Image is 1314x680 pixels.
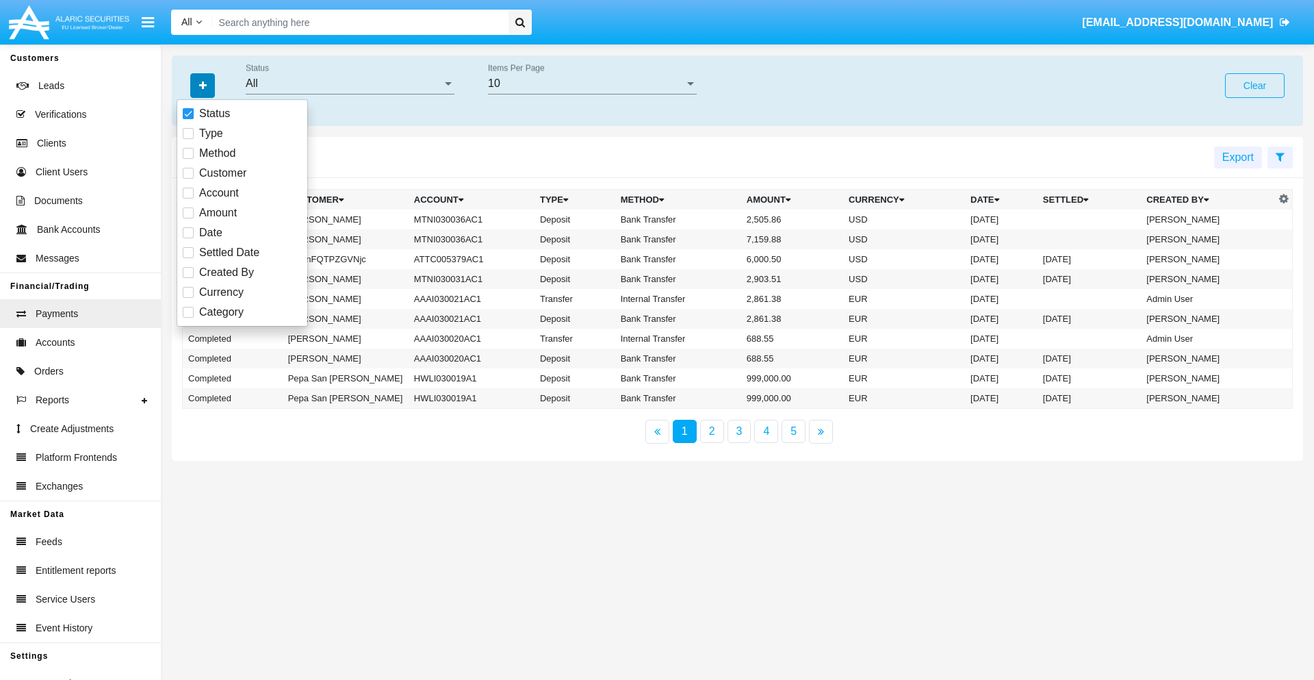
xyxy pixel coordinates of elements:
[199,225,222,241] span: Date
[965,329,1038,349] td: [DATE]
[34,194,83,208] span: Documents
[409,349,534,368] td: AAAI030020AC1
[741,269,843,289] td: 2,903.51
[1038,349,1141,368] td: [DATE]
[36,564,116,578] span: Entitlement reports
[1214,147,1262,168] button: Export
[534,269,615,289] td: Deposit
[36,535,62,549] span: Feeds
[283,289,409,309] td: [PERSON_NAME]
[741,289,843,309] td: 2,861.38
[673,420,697,443] a: 1
[199,244,259,261] span: Settled Date
[615,289,741,309] td: Internal Transfer
[1141,368,1275,388] td: [PERSON_NAME]
[409,229,534,249] td: MTNI030036AC1
[1076,3,1297,42] a: [EMAIL_ADDRESS][DOMAIN_NAME]
[1038,269,1141,289] td: [DATE]
[199,125,223,142] span: Type
[37,223,101,237] span: Bank Accounts
[409,388,534,409] td: HWLI030019A1
[615,210,741,229] td: Bank Transfer
[534,388,615,409] td: Deposit
[36,336,75,350] span: Accounts
[409,309,534,329] td: AAAI030021AC1
[1225,73,1285,98] button: Clear
[741,329,843,349] td: 688.55
[199,284,244,301] span: Currency
[1038,388,1141,409] td: [DATE]
[283,210,409,229] td: [PERSON_NAME]
[283,309,409,329] td: [PERSON_NAME]
[700,420,724,443] a: 2
[38,79,64,93] span: Leads
[199,264,254,281] span: Created By
[965,349,1038,368] td: [DATE]
[843,190,965,210] th: Currency
[181,16,192,27] span: All
[1038,368,1141,388] td: [DATE]
[615,269,741,289] td: Bank Transfer
[843,368,965,388] td: EUR
[37,136,66,151] span: Clients
[409,269,534,289] td: MTNI030031AC1
[843,289,965,309] td: EUR
[1038,190,1141,210] th: Settled
[1038,309,1141,329] td: [DATE]
[843,249,965,269] td: USD
[1141,190,1275,210] th: Created By
[212,10,504,35] input: Search
[283,229,409,249] td: [PERSON_NAME]
[534,368,615,388] td: Deposit
[741,349,843,368] td: 688.55
[171,15,212,29] a: All
[965,190,1038,210] th: Date
[965,210,1038,229] td: [DATE]
[283,249,409,269] td: RrzcnFQTPZGVNjc
[615,229,741,249] td: Bank Transfer
[36,621,92,635] span: Event History
[843,349,965,368] td: EUR
[409,190,534,210] th: Account
[1141,309,1275,329] td: [PERSON_NAME]
[199,205,237,221] span: Amount
[35,108,86,122] span: Verifications
[534,229,615,249] td: Deposit
[488,77,500,89] span: 10
[534,329,615,349] td: Transfer
[534,309,615,329] td: Deposit
[283,329,409,349] td: [PERSON_NAME]
[965,388,1038,409] td: [DATE]
[615,368,741,388] td: Bank Transfer
[534,349,615,368] td: Deposit
[283,190,409,210] th: Customer
[843,229,965,249] td: USD
[1038,249,1141,269] td: [DATE]
[727,420,751,443] a: 3
[36,307,78,321] span: Payments
[172,420,1303,444] nav: paginator
[534,249,615,269] td: Deposit
[409,368,534,388] td: HWLI030019A1
[741,210,843,229] td: 2,505.86
[1141,329,1275,349] td: Admin User
[199,185,239,201] span: Account
[183,329,283,349] td: Completed
[36,451,117,465] span: Platform Frontends
[36,251,79,266] span: Messages
[36,479,83,494] span: Exchanges
[36,592,95,607] span: Service Users
[843,309,965,329] td: EUR
[965,309,1038,329] td: [DATE]
[409,329,534,349] td: AAAI030020AC1
[36,165,88,179] span: Client Users
[199,165,246,181] span: Customer
[615,190,741,210] th: Method
[843,388,965,409] td: EUR
[534,190,615,210] th: Type
[615,249,741,269] td: Bank Transfer
[34,364,64,379] span: Orders
[1141,229,1275,249] td: [PERSON_NAME]
[534,210,615,229] td: Deposit
[741,309,843,329] td: 2,861.38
